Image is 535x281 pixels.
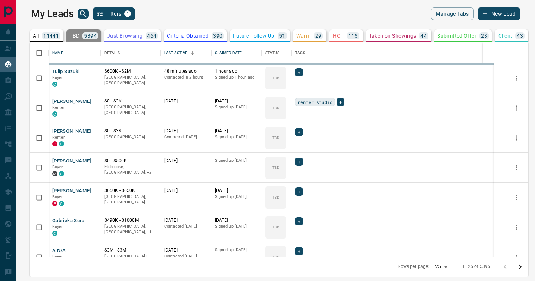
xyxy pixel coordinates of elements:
[125,11,130,16] span: 1
[59,141,64,146] div: condos.ca
[339,98,342,106] span: +
[164,217,207,224] p: [DATE]
[164,158,207,164] p: [DATE]
[213,33,222,38] p: 390
[295,187,303,196] div: +
[52,187,91,195] button: [PERSON_NAME]
[52,231,57,236] div: condos.ca
[298,69,300,76] span: +
[211,42,262,63] div: Claimed Date
[101,42,160,63] div: Details
[398,263,429,270] p: Rows per page:
[298,218,300,225] span: +
[104,217,157,224] p: $490K - $1000M
[337,98,344,106] div: +
[52,98,91,105] button: [PERSON_NAME]
[104,134,157,140] p: [GEOGRAPHIC_DATA]
[262,42,291,63] div: Status
[164,68,207,75] p: 48 minutes ago
[167,33,209,38] p: Criteria Obtained
[59,201,64,206] div: condos.ca
[215,134,258,140] p: Signed up [DATE]
[462,263,491,270] p: 1–25 of 5395
[295,42,305,63] div: Tags
[295,68,303,76] div: +
[52,158,91,165] button: [PERSON_NAME]
[265,42,279,63] div: Status
[215,128,258,134] p: [DATE]
[298,128,300,136] span: +
[215,194,258,200] p: Signed up [DATE]
[295,128,303,136] div: +
[164,128,207,134] p: [DATE]
[52,165,63,170] span: Buyer
[369,33,416,38] p: Taken on Showings
[52,254,63,259] span: Buyer
[517,33,523,38] p: 43
[52,217,85,224] button: Gabrieka Sura
[298,98,332,106] span: renter studio
[511,192,522,203] button: more
[52,171,57,176] div: mrloft.ca
[52,141,57,146] div: property.ca
[104,224,157,235] p: Toronto
[215,42,242,63] div: Claimed Date
[104,104,157,116] p: [GEOGRAPHIC_DATA], [GEOGRAPHIC_DATA]
[215,104,258,110] p: Signed up [DATE]
[52,42,63,63] div: Name
[104,128,157,134] p: $0 - $3K
[215,75,258,80] p: Signed up 1 hour ago
[215,217,258,224] p: [DATE]
[164,247,207,253] p: [DATE]
[52,224,63,229] span: Buyer
[104,75,157,86] p: [GEOGRAPHIC_DATA], [GEOGRAPHIC_DATA]
[164,253,207,259] p: Contacted [DATE]
[52,135,65,140] span: Renter
[31,8,74,20] h1: My Leads
[52,128,91,135] button: [PERSON_NAME]
[215,68,258,75] p: 1 hour ago
[33,33,39,38] p: All
[511,132,522,143] button: more
[52,111,57,117] div: condos.ca
[511,252,522,263] button: more
[215,224,258,230] p: Signed up [DATE]
[164,42,187,63] div: Last Active
[511,102,522,114] button: more
[52,195,63,199] span: Buyer
[291,42,494,63] div: Tags
[164,75,207,80] p: Contacted in 2 hours
[437,33,476,38] p: Submitted Offer
[104,247,157,253] p: $3M - $3M
[272,105,279,111] p: TBD
[215,187,258,194] p: [DATE]
[511,222,522,233] button: more
[43,33,59,38] p: 11441
[104,98,157,104] p: $0 - $3K
[298,188,300,195] span: +
[215,98,258,104] p: [DATE]
[298,158,300,165] span: +
[84,33,97,38] p: 5394
[481,33,487,38] p: 23
[164,187,207,194] p: [DATE]
[511,162,522,173] button: more
[348,33,358,38] p: 115
[296,33,311,38] p: Warm
[104,164,157,176] p: Midtown | Central, Toronto
[272,224,279,230] p: TBD
[215,158,258,164] p: Signed up [DATE]
[52,247,66,254] button: A N/A
[107,33,143,38] p: Just Browsing
[104,253,157,271] p: [GEOGRAPHIC_DATA] | [GEOGRAPHIC_DATA], [GEOGRAPHIC_DATA]
[93,7,135,20] button: Filters1
[315,33,322,38] p: 29
[52,105,65,110] span: Renter
[333,33,344,38] p: HOT
[498,33,512,38] p: Client
[187,48,198,58] button: Sort
[272,254,279,260] p: TBD
[272,165,279,170] p: TBD
[78,9,89,19] button: search button
[52,68,80,75] button: Tulip Suzuki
